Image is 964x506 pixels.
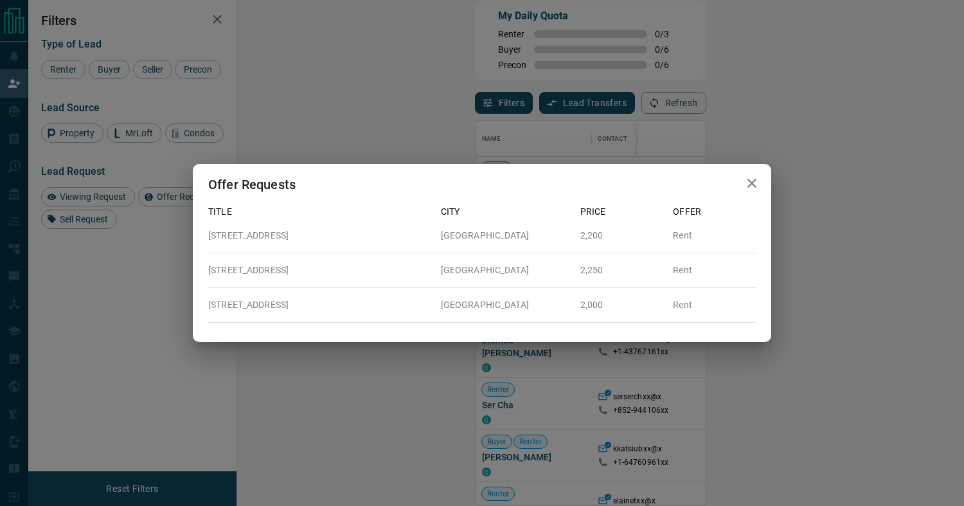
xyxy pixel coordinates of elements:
[580,205,663,219] p: Price
[673,298,756,312] p: Rent
[580,229,663,242] p: 2,200
[208,205,431,219] p: Title
[441,298,570,312] p: [GEOGRAPHIC_DATA]
[208,229,431,242] p: [STREET_ADDRESS]
[441,264,570,277] p: [GEOGRAPHIC_DATA]
[441,229,570,242] p: [GEOGRAPHIC_DATA]
[441,205,570,219] p: City
[673,229,756,242] p: Rent
[580,298,663,312] p: 2,000
[673,205,756,219] p: Offer
[208,298,431,312] p: [STREET_ADDRESS]
[193,164,311,205] h2: Offer Requests
[673,264,756,277] p: Rent
[580,264,663,277] p: 2,250
[208,264,431,277] p: [STREET_ADDRESS]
